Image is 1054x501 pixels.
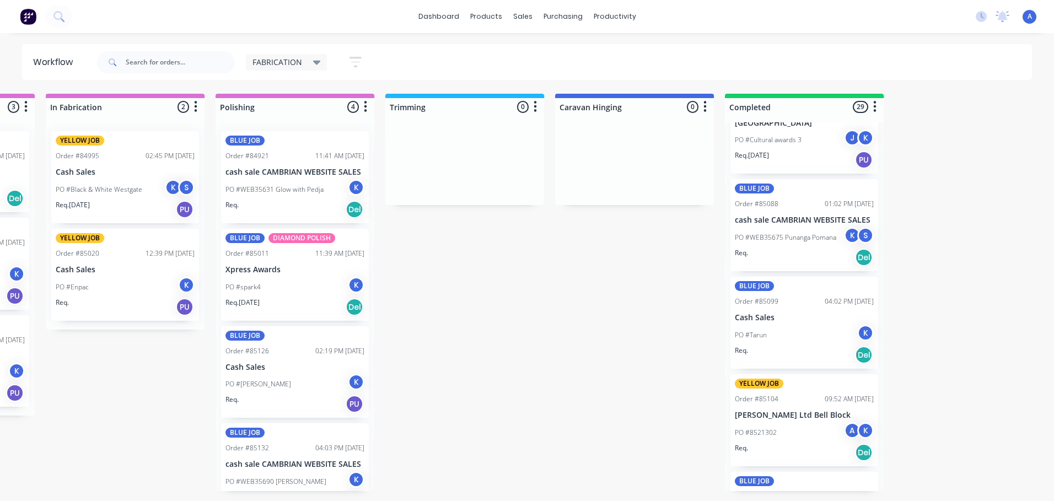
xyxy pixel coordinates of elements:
[735,313,874,322] p: Cash Sales
[735,135,802,145] p: PO #Cultural awards 3
[346,298,363,316] div: Del
[348,374,364,390] div: K
[735,411,874,420] p: [PERSON_NAME] Ltd Bell Block
[346,395,363,413] div: PU
[735,428,777,438] p: PO #8521302
[825,297,874,306] div: 04:02 PM [DATE]
[735,281,774,291] div: BLUE JOB
[857,325,874,341] div: K
[221,229,369,321] div: BLUE JOBDIAMOND POLISHOrder #8501111:39 AM [DATE]Xpress AwardsPO #spark4KReq.[DATE]Del
[56,265,195,274] p: Cash Sales
[225,477,326,487] p: PO #WEB35690 [PERSON_NAME]
[855,151,873,169] div: PU
[855,346,873,364] div: Del
[56,185,142,195] p: PO #Black & White Westgate
[735,216,874,225] p: cash sale CAMBRIAN WEBSITE SALES
[56,136,104,146] div: YELLOW JOB
[735,297,778,306] div: Order #85099
[178,179,195,196] div: S
[225,395,239,405] p: Req.
[221,326,369,418] div: BLUE JOBOrder #8512602:19 PM [DATE]Cash SalesPO #[PERSON_NAME]KReq.PU
[56,298,69,308] p: Req.
[221,131,369,223] div: BLUE JOBOrder #8492111:41 AM [DATE]cash sale CAMBRIAN WEBSITE SALESPO #WEB35631 Glow with PedjaKR...
[225,249,269,258] div: Order #85011
[465,8,508,25] div: products
[225,265,364,274] p: Xpress Awards
[735,233,836,243] p: PO #WEB35675 Punanga Pomana
[8,266,25,282] div: K
[348,471,364,488] div: K
[56,200,90,210] p: Req. [DATE]
[20,8,36,25] img: Factory
[825,199,874,209] div: 01:02 PM [DATE]
[346,201,363,218] div: Del
[844,130,861,146] div: J
[857,227,874,244] div: S
[825,394,874,404] div: 09:52 AM [DATE]
[730,374,878,466] div: YELLOW JOBOrder #8510409:52 AM [DATE][PERSON_NAME] Ltd Bell BlockPO #8521302AKReq.Del
[844,227,861,244] div: K
[730,179,878,271] div: BLUE JOBOrder #8508801:02 PM [DATE]cash sale CAMBRIAN WEBSITE SALESPO #WEB35675 Punanga PomanaKSR...
[225,428,265,438] div: BLUE JOB
[348,277,364,293] div: K
[225,346,269,356] div: Order #85126
[735,150,769,160] p: Req. [DATE]
[413,8,465,25] a: dashboard
[56,249,99,258] div: Order #85020
[857,130,874,146] div: K
[508,8,538,25] div: sales
[857,422,874,439] div: K
[146,151,195,161] div: 02:45 PM [DATE]
[126,51,235,73] input: Search for orders...
[225,379,291,389] p: PO #[PERSON_NAME]
[1028,12,1032,21] span: A
[8,363,25,379] div: K
[735,184,774,193] div: BLUE JOB
[252,56,302,68] span: FABRICATION
[225,363,364,372] p: Cash Sales
[56,282,89,292] p: PO #Enpac
[225,136,265,146] div: BLUE JOB
[735,346,748,355] p: Req.
[176,201,193,218] div: PU
[51,131,199,223] div: YELLOW JOBOrder #8499502:45 PM [DATE]Cash SalesPO #Black & White WestgateKSReq.[DATE]PU
[225,443,269,453] div: Order #85132
[56,151,99,161] div: Order #84995
[735,443,748,453] p: Req.
[178,277,195,293] div: K
[315,151,364,161] div: 11:41 AM [DATE]
[855,444,873,461] div: Del
[735,248,748,258] p: Req.
[735,330,767,340] p: PO #Tarun
[51,229,199,321] div: YELLOW JOBOrder #8502012:39 PM [DATE]Cash SalesPO #EnpacKReq.PU
[6,384,24,402] div: PU
[56,168,195,177] p: Cash Sales
[225,331,265,341] div: BLUE JOB
[225,298,260,308] p: Req. [DATE]
[225,460,364,469] p: cash sale CAMBRIAN WEBSITE SALES
[735,109,874,128] p: [PERSON_NAME][GEOGRAPHIC_DATA]
[225,282,261,292] p: PO #spark4
[735,394,778,404] div: Order #85104
[730,73,878,174] div: [PERSON_NAME][GEOGRAPHIC_DATA]PO #Cultural awards 3JKReq.[DATE]PU
[588,8,642,25] div: productivity
[735,476,774,486] div: BLUE JOB
[735,379,783,389] div: YELLOW JOB
[225,151,269,161] div: Order #84921
[146,249,195,258] div: 12:39 PM [DATE]
[225,200,239,210] p: Req.
[176,298,193,316] div: PU
[6,190,24,207] div: Del
[165,179,181,196] div: K
[735,199,778,209] div: Order #85088
[315,346,364,356] div: 02:19 PM [DATE]
[855,249,873,266] div: Del
[315,249,364,258] div: 11:39 AM [DATE]
[33,56,78,69] div: Workflow
[844,422,861,439] div: A
[225,185,324,195] p: PO #WEB35631 Glow with Pedja
[225,168,364,177] p: cash sale CAMBRIAN WEBSITE SALES
[730,277,878,369] div: BLUE JOBOrder #8509904:02 PM [DATE]Cash SalesPO #TarunKReq.Del
[225,233,265,243] div: BLUE JOB
[268,233,335,243] div: DIAMOND POLISH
